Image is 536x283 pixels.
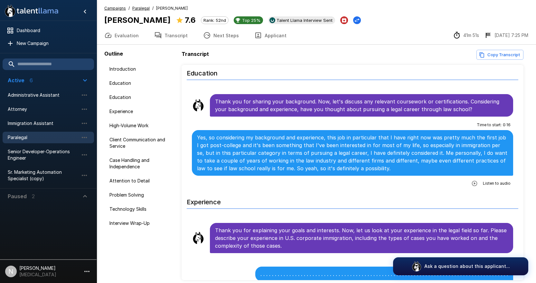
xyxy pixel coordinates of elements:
b: [PERSON_NAME] [104,15,171,25]
img: logo_glasses@2x.png [411,261,422,271]
img: ukg_logo.jpeg [269,17,275,23]
img: llama_clean.png [192,99,205,112]
span: Experience [109,108,174,115]
span: Case Handling and Independence [109,157,174,170]
span: Top 25% [240,18,263,23]
span: [PERSON_NAME] [156,5,188,12]
span: Introduction [109,66,174,72]
button: Transcript [146,26,195,44]
u: Paralegal [132,6,150,11]
span: / [152,5,154,12]
div: The date and time when the interview was completed [484,31,528,39]
span: Interview Wrap-Up [109,220,174,226]
span: Listen to audio [483,180,511,187]
span: High-Volume Work [109,122,174,129]
b: Outline [104,50,123,57]
span: Time to start : [477,122,502,128]
p: Ask a question about this applicant... [424,263,510,270]
p: 41m 51s [463,32,479,39]
div: Interview Wrap-Up [104,217,179,229]
div: The time between starting and completing the interview [453,31,479,39]
span: / [128,5,130,12]
span: 0 : 16 [503,122,511,128]
u: Campaigns [104,6,126,11]
div: Education [104,77,179,89]
span: Education [109,94,174,101]
div: Experience [104,106,179,117]
div: View profile in UKG [268,16,335,24]
span: Attention to Detail [109,178,174,184]
div: Education [104,92,179,103]
div: Attention to Detail [104,175,179,187]
span: Education [109,80,174,86]
div: Introduction [104,63,179,75]
button: Next Steps [195,26,247,44]
b: Transcript [182,51,209,57]
button: Change Stage [353,16,361,24]
p: Yes, so considering my background and experience, this job in particular that I have right now wa... [197,134,508,172]
span: Talent Llama Interview Sent [274,18,335,23]
p: Thank you for explaining your goals and interests. Now, let us look at your experience in the leg... [215,226,508,250]
b: 7.6 [185,15,196,25]
div: Client Communication and Service [104,134,179,152]
span: Rank: 52nd [201,18,228,23]
button: Applicant [247,26,294,44]
h6: Education [187,63,518,80]
span: Technology Skills [109,206,174,212]
h6: Experience [187,192,518,209]
img: llama_clean.png [192,232,205,244]
button: Ask a question about this applicant... [393,257,528,275]
p: [DATE] 7:25 PM [494,32,528,39]
div: Technology Skills [104,203,179,215]
span: Client Communication and Service [109,137,174,149]
div: Problem Solving [104,189,179,201]
p: . . . . . . . . . . . . . . . . . . . . . . . . . . . . . . . . . . . . . . . . . . . . . . . . .... [260,270,508,278]
div: High-Volume Work [104,120,179,131]
button: Archive Applicant [340,16,348,24]
span: Problem Solving [109,192,174,198]
div: Case Handling and Independence [104,155,179,172]
p: Thank you for sharing your background. Now, let's discuss any relevant coursework or certificatio... [215,98,508,113]
button: Evaluation [97,26,146,44]
button: Copy transcript [476,50,523,60]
